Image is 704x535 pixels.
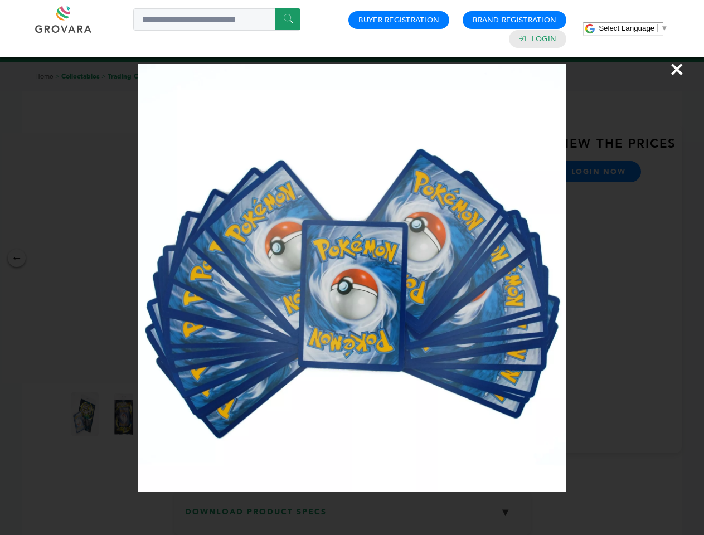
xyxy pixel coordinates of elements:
[661,24,668,32] span: ▼
[599,24,654,32] span: Select Language
[358,15,439,25] a: Buyer Registration
[133,8,300,31] input: Search a product or brand...
[657,24,658,32] span: ​
[473,15,556,25] a: Brand Registration
[532,34,556,44] a: Login
[138,64,566,492] img: Image Preview
[599,24,668,32] a: Select Language​
[669,53,684,85] span: ×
